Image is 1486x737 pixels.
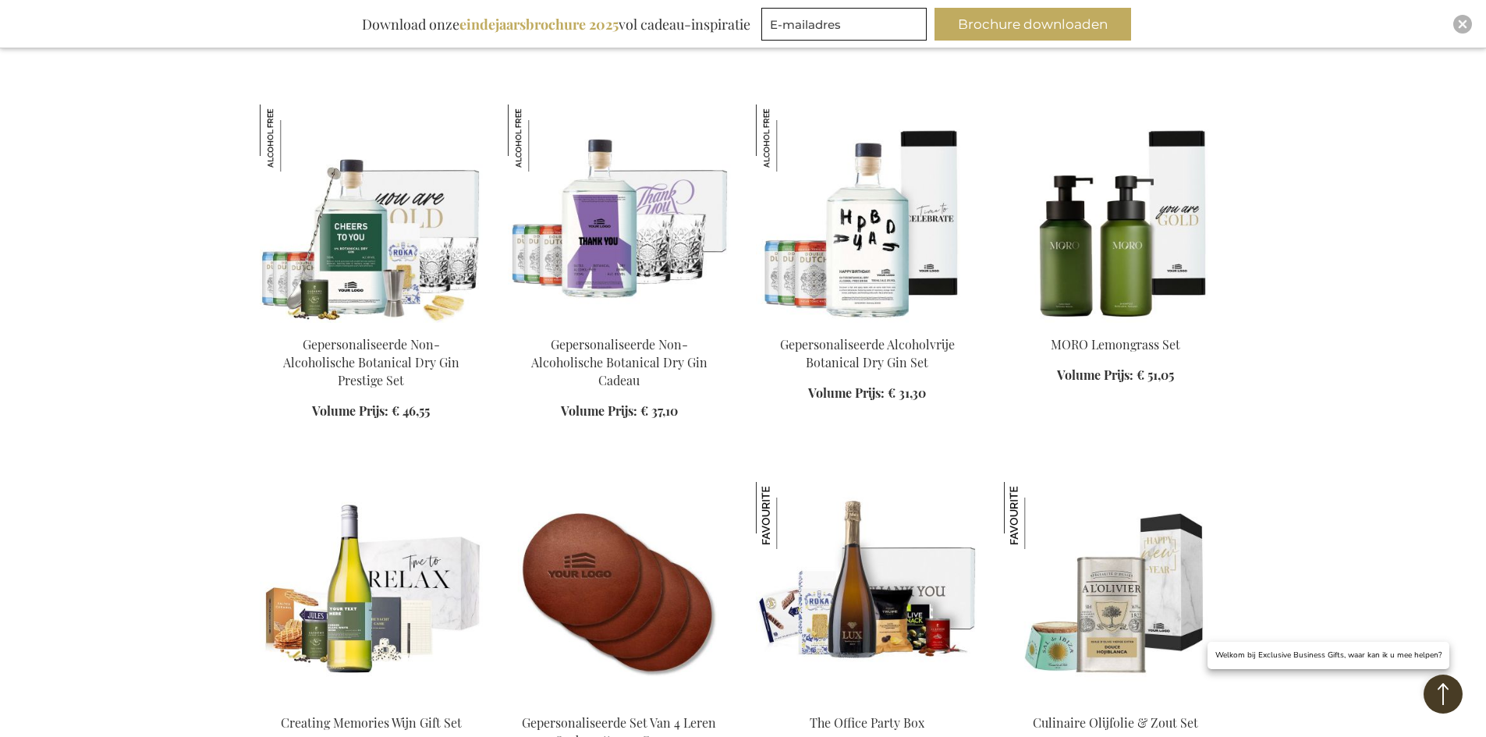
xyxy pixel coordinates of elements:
[531,336,708,388] a: Gepersonaliseerde Non-Alcoholische Botanical Dry Gin Cadeau
[780,336,955,370] a: Gepersonaliseerde Alcoholvrije Botanical Dry Gin Set
[260,317,483,331] a: Personalised Non-Alcoholic Botanical Dry Gin Prestige Set Gepersonaliseerde Non-Alcoholische Bota...
[561,402,678,420] a: Volume Prijs: € 37,10
[640,402,678,419] span: € 37,10
[1004,105,1227,323] img: MORO Lemongrass Set
[1137,367,1174,383] span: € 51,05
[283,336,459,388] a: Gepersonaliseerde Non-Alcoholische Botanical Dry Gin Prestige Set
[756,694,979,709] a: The Office Party Box The Office Party Box
[392,402,430,419] span: € 46,55
[756,317,979,331] a: Personalised Non-Alcoholic Botanical Dry Gin Set Gepersonaliseerde Alcoholvrije Botanical Dry Gin...
[1004,317,1227,331] a: MORO Lemongrass Set
[1453,15,1472,34] div: Close
[1004,482,1071,549] img: Culinaire Olijfolie & Zout Set
[260,105,483,323] img: Personalised Non-Alcoholic Botanical Dry Gin Prestige Set
[260,482,483,700] img: Personalised White Wine
[761,8,931,45] form: marketing offers and promotions
[756,482,823,549] img: The Office Party Box
[312,402,430,420] a: Volume Prijs: € 46,55
[260,105,327,172] img: Gepersonaliseerde Non-Alcoholische Botanical Dry Gin Prestige Set
[1004,694,1227,709] a: Olive & Salt Culinary Set Culinaire Olijfolie & Zout Set
[260,694,483,709] a: Personalised White Wine
[810,714,924,731] a: The Office Party Box
[508,317,731,331] a: Personalised Non-Alcoholic Botanical Dry Gin Gift Gepersonaliseerde Non-Alcoholische Botanical Dr...
[508,482,731,700] img: Gepersonaliseerde Set Van 4 Leren Onderzetters - Cognac
[935,8,1131,41] button: Brochure downloaden
[281,714,462,731] a: Creating Memories Wijn Gift Set
[756,482,979,700] img: The Office Party Box
[355,8,757,41] div: Download onze vol cadeau-inspiratie
[1458,19,1467,29] img: Close
[508,105,575,172] img: Gepersonaliseerde Non-Alcoholische Botanical Dry Gin Cadeau
[1057,367,1133,383] span: Volume Prijs:
[1033,714,1198,731] a: Culinaire Olijfolie & Zout Set
[761,8,927,41] input: E-mailadres
[888,384,926,401] span: € 31,30
[756,105,979,323] img: Personalised Non-Alcoholic Botanical Dry Gin Set
[508,105,731,323] img: Personalised Non-Alcoholic Botanical Dry Gin Gift
[561,402,637,419] span: Volume Prijs:
[808,384,926,402] a: Volume Prijs: € 31,30
[1051,336,1180,353] a: MORO Lemongrass Set
[312,402,388,419] span: Volume Prijs:
[808,384,885,401] span: Volume Prijs:
[756,105,823,172] img: Gepersonaliseerde Alcoholvrije Botanical Dry Gin Set
[508,694,731,709] a: Gepersonaliseerde Set Van 4 Leren Onderzetters - Cognac
[459,15,619,34] b: eindejaarsbrochure 2025
[1004,482,1227,700] img: Olive & Salt Culinary Set
[1057,367,1174,384] a: Volume Prijs: € 51,05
